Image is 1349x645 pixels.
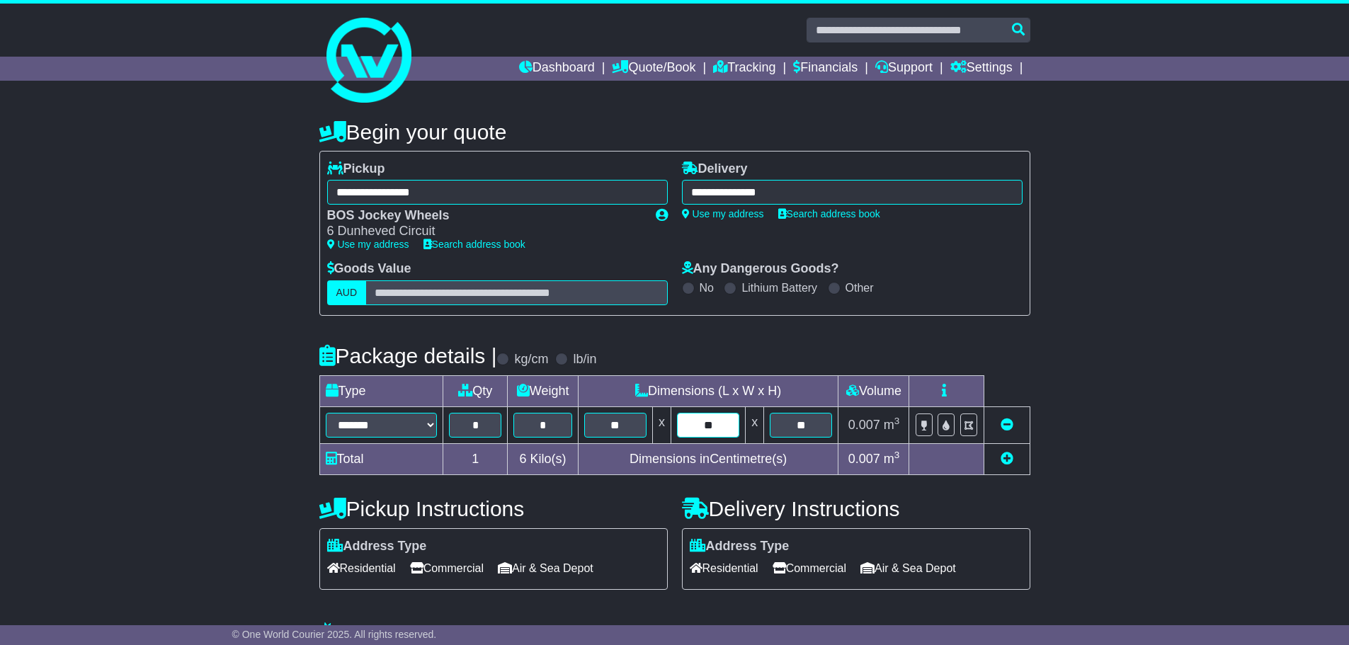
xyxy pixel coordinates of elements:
[778,208,880,219] a: Search address book
[713,57,775,81] a: Tracking
[319,622,1030,645] h4: Warranty & Insurance
[520,452,527,466] span: 6
[443,375,508,406] td: Qty
[498,557,593,579] span: Air & Sea Depot
[443,443,508,474] td: 1
[950,57,1013,81] a: Settings
[327,161,385,177] label: Pickup
[741,281,817,295] label: Lithium Battery
[682,208,764,219] a: Use my address
[1001,452,1013,466] a: Add new item
[327,557,396,579] span: Residential
[319,375,443,406] td: Type
[793,57,858,81] a: Financials
[894,416,900,426] sup: 3
[327,539,427,554] label: Address Type
[682,261,839,277] label: Any Dangerous Goods?
[327,224,642,239] div: 6 Dunheved Circuit
[508,375,578,406] td: Weight
[327,208,642,224] div: BOS Jockey Wheels
[1001,418,1013,432] a: Remove this item
[700,281,714,295] label: No
[690,539,790,554] label: Address Type
[860,557,956,579] span: Air & Sea Depot
[612,57,695,81] a: Quote/Book
[846,281,874,295] label: Other
[319,344,497,367] h4: Package details |
[838,375,909,406] td: Volume
[327,261,411,277] label: Goods Value
[319,497,668,520] h4: Pickup Instructions
[682,497,1030,520] h4: Delivery Instructions
[884,418,900,432] span: m
[894,450,900,460] sup: 3
[578,375,838,406] td: Dimensions (L x W x H)
[773,557,846,579] span: Commercial
[514,352,548,367] label: kg/cm
[848,418,880,432] span: 0.007
[884,452,900,466] span: m
[653,406,671,443] td: x
[875,57,933,81] a: Support
[410,557,484,579] span: Commercial
[423,239,525,250] a: Search address book
[319,443,443,474] td: Total
[327,280,367,305] label: AUD
[519,57,595,81] a: Dashboard
[327,239,409,250] a: Use my address
[573,352,596,367] label: lb/in
[682,161,748,177] label: Delivery
[690,557,758,579] span: Residential
[746,406,764,443] td: x
[578,443,838,474] td: Dimensions in Centimetre(s)
[508,443,578,474] td: Kilo(s)
[848,452,880,466] span: 0.007
[319,120,1030,144] h4: Begin your quote
[232,629,437,640] span: © One World Courier 2025. All rights reserved.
